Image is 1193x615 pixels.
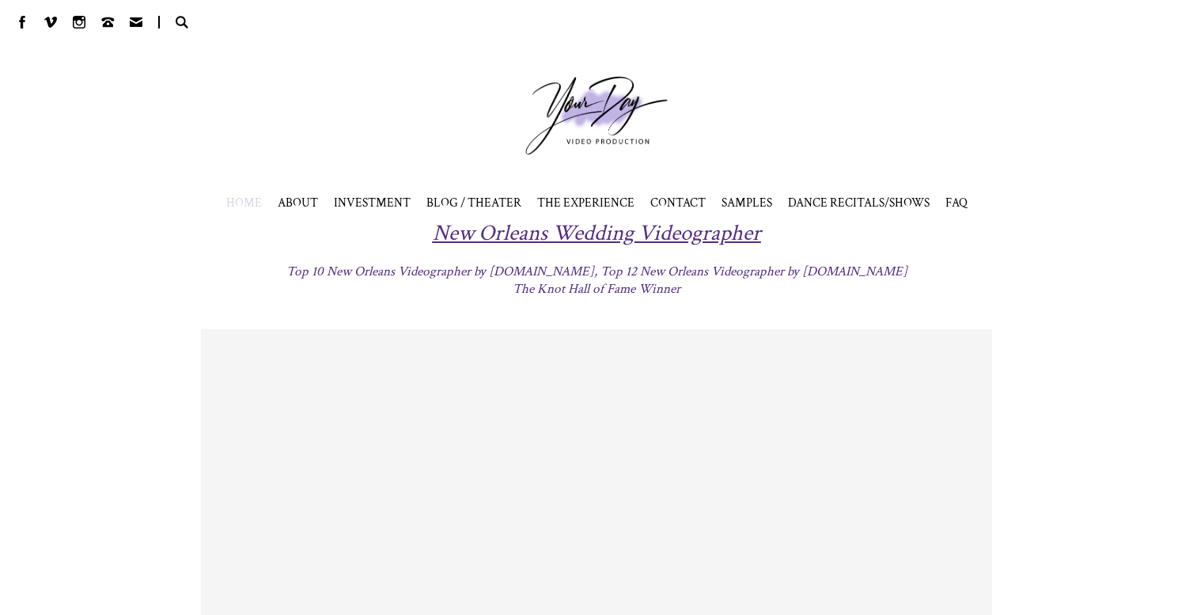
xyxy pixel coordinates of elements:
[650,195,706,211] a: CONTACT
[513,280,680,298] span: The Knot Hall of Fame Winner
[788,195,930,211] span: DANCE RECITALS/SHOWS
[433,218,761,248] span: New Orleans Wedding Videographer
[334,195,411,211] a: INVESTMENT
[426,195,521,211] a: BLOG / THEATER
[945,195,968,211] a: FAQ
[502,52,691,179] a: Your Day Production Logo
[226,195,262,211] a: HOME
[278,195,318,211] a: ABOUT
[721,195,772,211] span: SAMPLES
[537,195,634,211] a: THE EXPERIENCE
[286,263,907,280] span: Top 10 New Orleans Videographer by [DOMAIN_NAME], Top 12 New Orleans Videographer by [DOMAIN_NAME]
